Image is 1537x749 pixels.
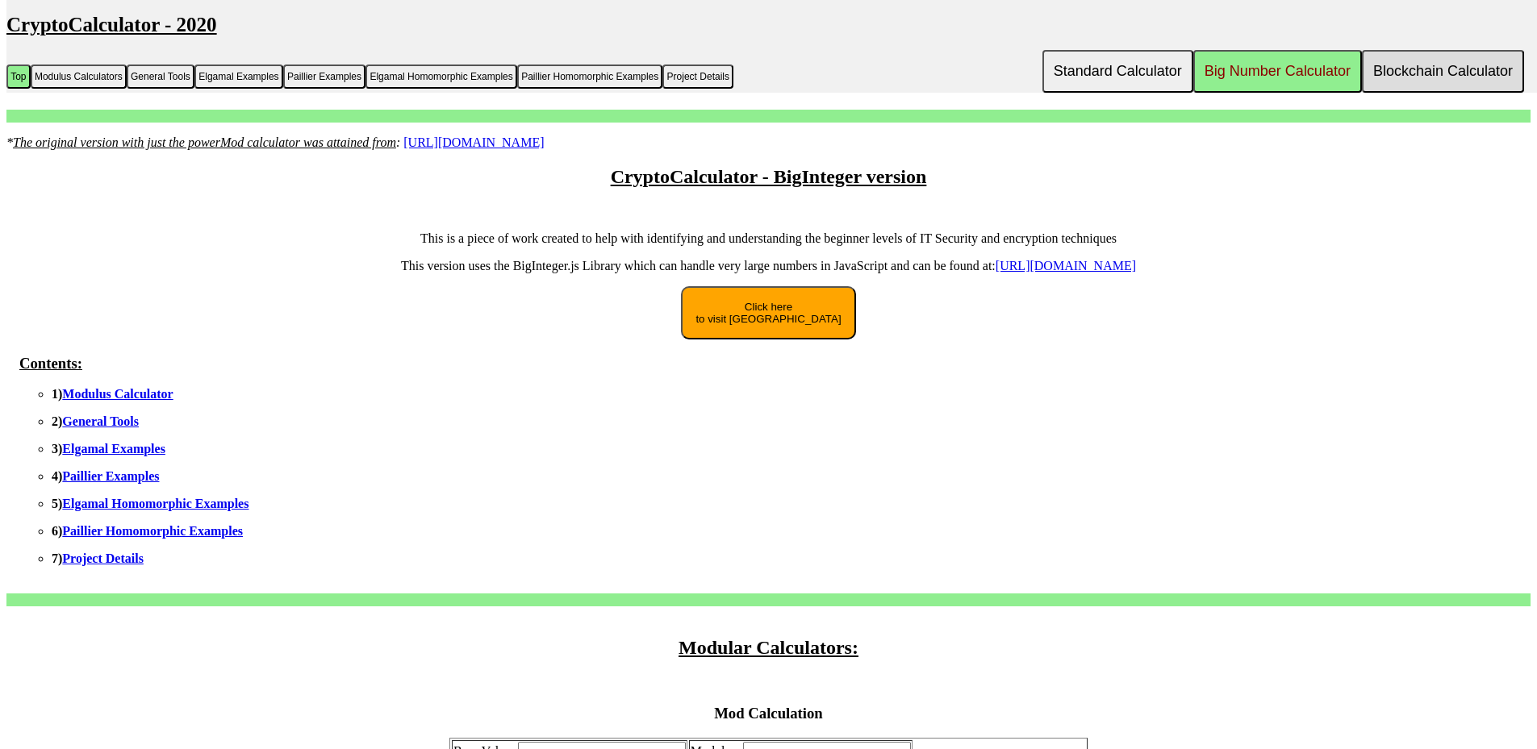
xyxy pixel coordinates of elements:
button: Blockchain Calculator [1362,50,1524,93]
h3: Mod Calculation [6,705,1531,722]
button: Paillier Examples [283,64,365,89]
b: 6) [52,524,243,538]
button: Modulus Calculators [31,64,127,89]
b: 5) [52,497,249,510]
u: Modular Calculators: [679,637,858,658]
a: Project Details [62,551,144,565]
button: Standard Calculator [1042,50,1193,93]
p: This is a piece of work created to help with identifying and understanding the beginner levels of... [6,231,1531,246]
b: 4) [52,469,159,483]
button: General Tools [127,64,194,89]
a: Paillier Examples [62,469,159,483]
a: Elgamal Examples [62,442,165,456]
b: 7) [52,551,144,565]
b: 2) [52,414,139,428]
button: Project Details [662,64,733,89]
a: Elgamal Homomorphic Examples [62,497,249,510]
u: CryptoCalculator - 2020 [6,14,217,35]
b: 3) [52,442,165,456]
button: Elgamal Homomorphic Examples [365,64,517,89]
button: Paillier Homomorphic Examples [517,64,662,89]
a: General Tools [62,414,139,428]
u: The original version with just the powerMod calculator was attained from [13,135,396,149]
button: Big Number Calculator [1193,50,1362,93]
button: Top [6,64,31,89]
button: Elgamal Examples [194,64,283,89]
a: [URL][DOMAIN_NAME] [996,259,1136,273]
u: Contents: [19,355,82,372]
b: 1) [52,387,173,401]
a: [URL][DOMAIN_NAME] [403,135,544,149]
button: Click hereto visit [GEOGRAPHIC_DATA] [681,286,855,339]
a: Paillier Homomorphic Examples [62,524,243,538]
u: CryptoCalculator - BigInteger version [611,166,927,187]
p: This version uses the BigInteger.js Library which can handle very large numbers in JavaScript and... [6,259,1531,273]
a: Modulus Calculator [62,387,173,401]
